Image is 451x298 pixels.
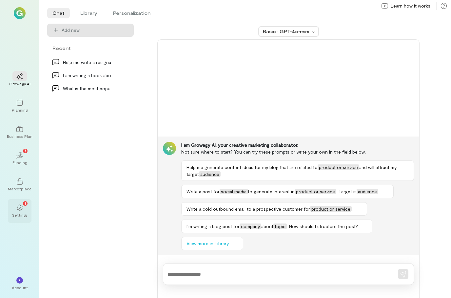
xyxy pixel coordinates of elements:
[8,186,32,191] div: Marketplace
[186,223,240,229] span: I’m writing a blog post for
[12,160,27,165] div: Funding
[62,27,128,33] span: Add new
[12,107,28,113] div: Planning
[318,164,359,170] span: product or service
[181,185,394,198] button: Write a post forsocial mediato generate interest inproduct or service. Target isaudience.
[8,272,31,295] div: *Account
[357,189,378,194] span: audience
[181,142,414,148] div: I am Growegy AI, your creative marketing collaborator.
[8,199,31,223] a: Settings
[181,220,372,233] button: I’m writing a blog post forcompanyabouttopic. How should I structure the post?
[310,206,352,212] span: product or service
[220,189,248,194] span: social media
[8,68,31,92] a: Growegy AI
[186,240,229,247] span: View more in Library
[261,223,273,229] span: about
[391,3,430,9] span: Learn how it works
[181,160,414,181] button: Help me generate content ideas for my blog that are related toproduct or serviceand will attract ...
[186,189,220,194] span: Write a post for
[287,223,358,229] span: . How should I structure the post?
[240,223,261,229] span: company
[8,173,31,197] a: Marketplace
[8,120,31,144] a: Business Plan
[25,200,26,206] span: 1
[186,206,310,212] span: Write a cold outbound email to a prospective customer for
[7,134,32,139] div: Business Plan
[336,189,357,194] span: . Target is
[12,212,28,218] div: Settings
[63,85,114,92] div: What is the most popular type of content in the d…
[181,202,367,216] button: Write a cold outbound email to a prospective customer forproduct or service.
[263,28,310,35] div: Basic · GPT‑4o‑mini
[378,189,379,194] span: .
[75,8,103,18] li: Library
[221,171,222,177] span: .
[47,8,70,18] li: Chat
[9,81,30,86] div: Growegy AI
[63,59,114,66] div: Help me write a resignation letter. I work in an…
[199,171,221,177] span: audience
[352,206,353,212] span: .
[24,148,27,154] span: 7
[47,45,134,52] div: Recent
[181,148,414,155] div: Not sure where to start? You can try these prompts or write your own in the field below.
[12,285,28,290] div: Account
[181,237,243,250] button: View more in Library
[186,164,318,170] span: Help me generate content ideas for my blog that are related to
[248,189,295,194] span: to generate interest in
[273,223,287,229] span: topic
[63,72,114,79] div: I am writing a book about AI for business leaders…
[8,147,31,170] a: Funding
[108,8,156,18] li: Personalization
[8,94,31,118] a: Planning
[295,189,336,194] span: product or service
